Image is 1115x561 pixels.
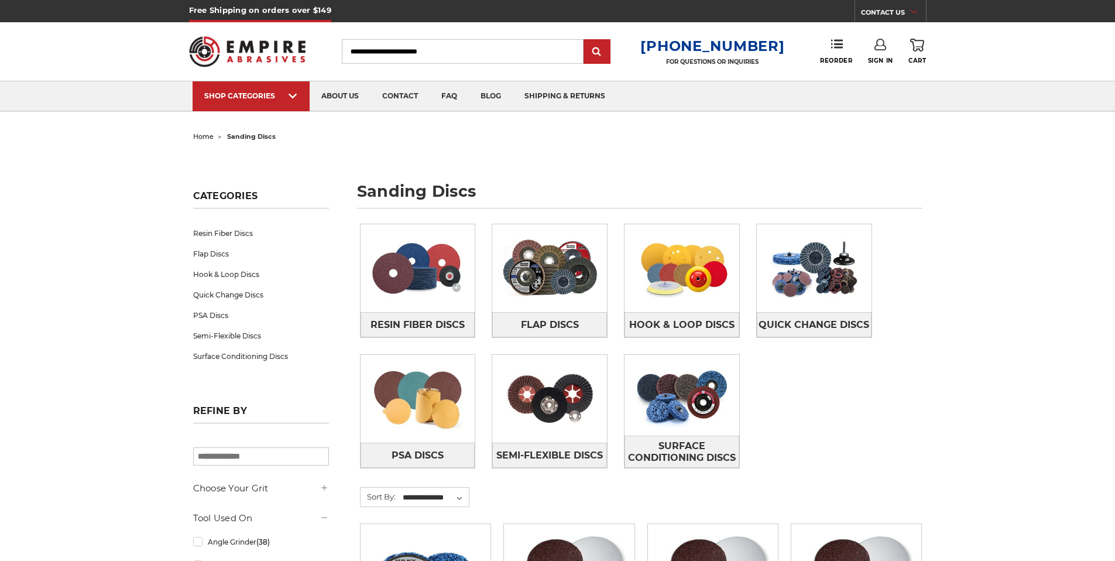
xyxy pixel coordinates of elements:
[492,443,607,468] a: Semi-Flexible Discs
[193,244,329,264] a: Flap Discs
[361,228,475,309] img: Resin Fiber Discs
[193,264,329,285] a: Hook & Loop Discs
[370,81,430,111] a: contact
[193,532,329,552] a: Angle Grinder(38)
[310,81,370,111] a: about us
[521,315,579,335] span: Flap Discs
[625,228,739,309] img: Hook & Loop Discs
[861,6,926,22] a: CONTACT US
[193,132,214,141] a: home
[640,58,784,66] p: FOR QUESTIONS OR INQUIRIES
[492,228,607,309] img: Flap Discs
[193,190,329,208] h5: Categories
[193,405,329,423] h5: Refine by
[361,312,475,337] a: Resin Fiber Discs
[585,40,609,64] input: Submit
[492,312,607,337] a: Flap Discs
[820,57,852,64] span: Reorder
[625,436,739,468] a: Surface Conditioning Discs
[430,81,469,111] a: faq
[908,57,926,64] span: Cart
[625,355,739,436] img: Surface Conditioning Discs
[757,312,872,337] a: Quick Change Discs
[204,91,298,100] div: SHOP CATEGORIES
[625,312,739,337] a: Hook & Loop Discs
[357,183,922,208] h1: sanding discs
[496,446,603,466] span: Semi-Flexible Discs
[361,488,396,505] label: Sort By:
[227,132,276,141] span: sanding discs
[392,446,444,466] span: PSA Discs
[256,538,270,546] span: (38)
[193,481,329,495] h5: Choose Your Grit
[193,305,329,326] a: PSA Discs
[757,228,872,309] img: Quick Change Discs
[361,358,475,439] img: PSA Discs
[193,285,329,305] a: Quick Change Discs
[820,39,852,64] a: Reorder
[469,81,513,111] a: blog
[759,315,869,335] span: Quick Change Discs
[908,39,926,64] a: Cart
[193,223,329,244] a: Resin Fiber Discs
[492,358,607,439] img: Semi-Flexible Discs
[513,81,617,111] a: shipping & returns
[193,346,329,367] a: Surface Conditioning Discs
[189,29,306,74] img: Empire Abrasives
[361,443,475,468] a: PSA Discs
[193,511,329,525] h5: Tool Used On
[640,37,784,54] a: [PHONE_NUMBER]
[401,489,469,507] select: Sort By:
[193,326,329,346] a: Semi-Flexible Discs
[629,315,735,335] span: Hook & Loop Discs
[370,315,465,335] span: Resin Fiber Discs
[868,57,893,64] span: Sign In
